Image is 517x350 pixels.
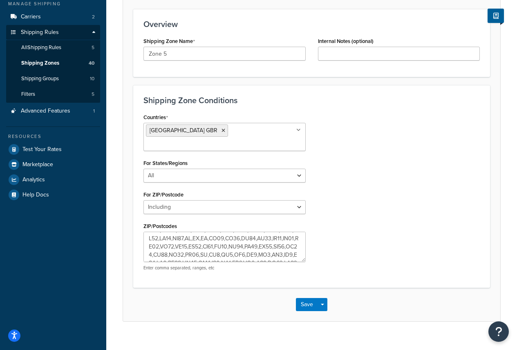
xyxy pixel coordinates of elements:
button: Save [296,298,318,311]
span: Filters [21,91,35,98]
a: Shipping Rules [6,25,100,40]
span: 40 [89,60,94,67]
button: Open Resource Center [488,321,509,342]
h3: Shipping Zone Conditions [143,96,480,105]
label: Countries [143,114,168,121]
span: Shipping Zones [21,60,59,67]
span: [GEOGRAPHIC_DATA] GBR [150,126,217,135]
li: Shipping Rules [6,25,100,103]
a: Carriers2 [6,9,100,25]
span: Analytics [22,176,45,183]
a: Shipping Groups10 [6,71,100,86]
a: Marketplace [6,157,100,172]
label: Shipping Zone Name [143,38,195,45]
div: Resources [6,133,100,140]
span: Advanced Features [21,108,70,115]
label: For States/Regions [143,160,188,166]
button: Show Help Docs [488,9,504,23]
span: Help Docs [22,192,49,199]
p: Enter comma separated, ranges, etc [143,265,306,271]
a: Help Docs [6,187,100,202]
span: 5 [92,91,94,98]
a: Shipping Zones40 [6,56,100,71]
span: 10 [90,75,94,82]
a: Filters5 [6,87,100,102]
span: 2 [92,14,95,20]
li: Shipping Groups [6,71,100,86]
li: Carriers [6,9,100,25]
span: Test Your Rates [22,146,62,153]
label: Internal Notes (optional) [318,38,374,44]
span: 5 [92,44,94,51]
span: Shipping Rules [21,29,59,36]
li: Advanced Features [6,104,100,119]
span: Marketplace [22,161,53,168]
a: Test Your Rates [6,142,100,157]
span: 1 [93,108,95,115]
li: Shipping Zones [6,56,100,71]
div: Manage Shipping [6,0,100,7]
a: Analytics [6,172,100,187]
h3: Overview [143,20,480,29]
span: Shipping Groups [21,75,59,82]
label: For ZIP/Postcode [143,192,184,198]
label: ZIP/Postcodes [143,223,177,229]
a: AllShipping Rules5 [6,40,100,55]
a: Advanced Features1 [6,104,100,119]
textarea: LO,IP7,DO15,SI69,AM78,CO53,AD15,EL59,SE46,DO20,EI99,TE46,IN66,UT8,LA3,ET5,DO6,MA6,AL19,EN33,AD09,... [143,232,306,262]
li: Filters [6,87,100,102]
span: All Shipping Rules [21,44,61,51]
span: Carriers [21,14,41,20]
